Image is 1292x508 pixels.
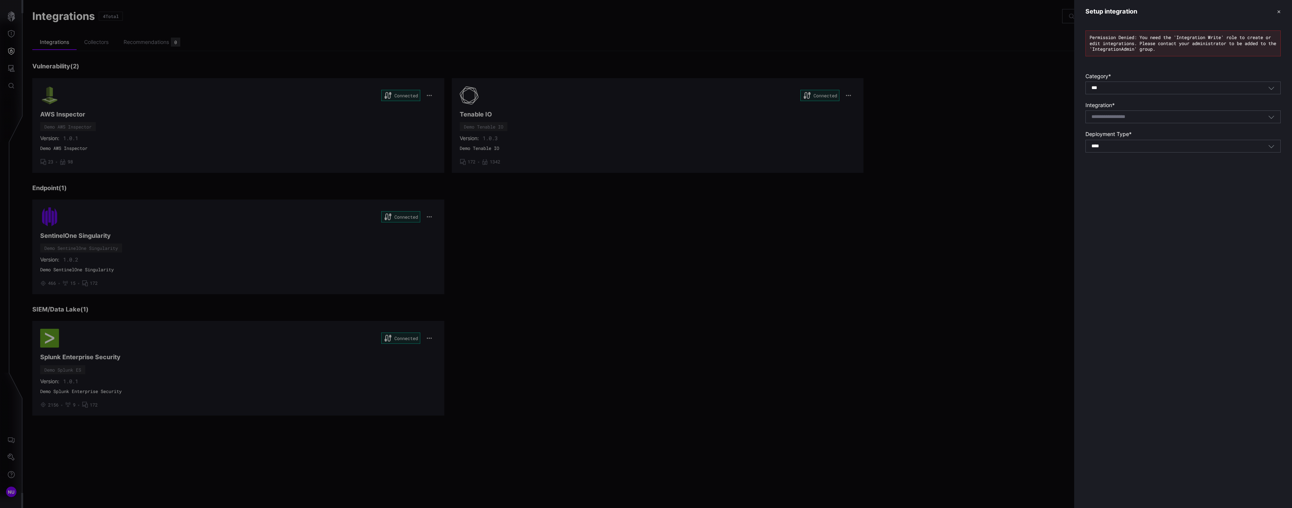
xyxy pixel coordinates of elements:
label: Integration * [1085,102,1281,109]
label: Category * [1085,73,1281,80]
button: ✕ [1277,8,1281,15]
button: Toggle options menu [1268,113,1275,120]
button: Toggle options menu [1268,143,1275,150]
button: Toggle options menu [1268,85,1275,91]
label: Deployment Type * [1085,131,1281,138]
span: Permission Denied: You need the 'Integration Write' role to create or edit integrations. Please c... [1090,34,1276,52]
h3: Setup integration [1085,8,1137,15]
